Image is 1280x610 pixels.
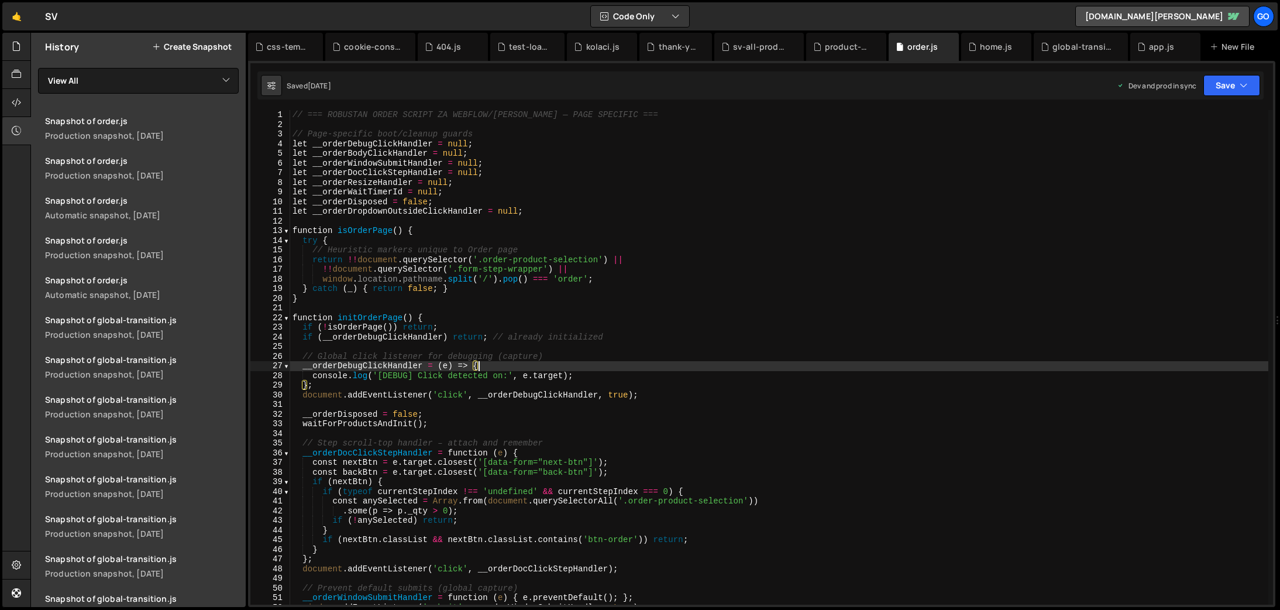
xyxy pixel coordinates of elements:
[45,434,239,445] div: Snapshot of global-transition.js
[250,506,290,516] div: 42
[45,170,239,181] div: Production snapshot, [DATE]
[733,41,790,53] div: sv-all-products.js
[509,41,550,53] div: test-loader.js
[250,371,290,381] div: 28
[2,2,31,30] a: 🤙
[250,265,290,275] div: 17
[308,81,331,91] div: [DATE]
[45,553,239,564] div: Snapshot of global-transition.js
[38,228,246,268] a: Snapshot of order.js Production snapshot, [DATE]
[45,409,239,420] div: Production snapshot, [DATE]
[250,516,290,526] div: 43
[250,361,290,371] div: 27
[250,545,290,555] div: 46
[250,496,290,506] div: 41
[591,6,689,27] button: Code Only
[250,574,290,584] div: 49
[38,268,246,307] a: Snapshot of order.js Automatic snapshot, [DATE]
[250,245,290,255] div: 15
[250,381,290,390] div: 29
[45,195,239,206] div: Snapshot of order.js
[436,41,461,53] div: 404.js
[1075,6,1250,27] a: [DOMAIN_NAME][PERSON_NAME]
[38,427,246,467] a: Snapshot of global-transition.js Production snapshot, [DATE]
[250,255,290,265] div: 16
[659,41,698,53] div: thank-you.js
[45,488,239,499] div: Production snapshot, [DATE]
[1052,41,1114,53] div: global-transition.js
[45,568,239,579] div: Production snapshot, [DATE]
[980,41,1012,53] div: home.js
[250,535,290,545] div: 45
[250,410,290,420] div: 32
[344,41,401,53] div: cookie-consent.js
[1149,41,1174,53] div: app.js
[250,554,290,564] div: 47
[250,217,290,227] div: 12
[250,275,290,285] div: 18
[250,303,290,313] div: 21
[250,584,290,594] div: 50
[250,419,290,429] div: 33
[250,294,290,304] div: 20
[250,487,290,497] div: 40
[45,289,239,300] div: Automatic snapshot, [DATE]
[250,448,290,458] div: 36
[250,159,290,169] div: 6
[45,474,239,485] div: Snapshot of global-transition.js
[38,387,246,427] a: Snapshot of global-transition.js Production snapshot, [DATE]
[45,155,239,166] div: Snapshot of order.js
[38,347,246,387] a: Snapshot of global-transition.js Production snapshot, [DATE]
[38,108,246,148] a: Snapshot of order.js Production snapshot, [DATE]
[45,329,239,340] div: Production snapshot, [DATE]
[1117,81,1196,91] div: Dev and prod in sync
[45,314,239,325] div: Snapshot of global-transition.js
[1253,6,1274,27] a: go
[45,130,239,141] div: Production snapshot, [DATE]
[250,593,290,603] div: 51
[250,226,290,236] div: 13
[45,354,239,365] div: Snapshot of global-transition.js
[38,188,246,228] a: Snapshot of order.js Automatic snapshot, [DATE]
[825,41,872,53] div: product-new.js
[287,81,331,91] div: Saved
[38,506,246,546] a: Snapshot of global-transition.js Production snapshot, [DATE]
[38,467,246,506] a: Snapshot of global-transition.js Production snapshot, [DATE]
[45,210,239,221] div: Automatic snapshot, [DATE]
[38,546,246,586] a: Snapshot of global-transition.js Production snapshot, [DATE]
[250,168,290,178] div: 7
[152,42,232,52] button: Create Snapshot
[1210,41,1259,53] div: New File
[250,207,290,217] div: 11
[45,40,79,53] h2: History
[586,41,620,53] div: kolaci.js
[250,352,290,362] div: 26
[250,323,290,333] div: 23
[250,178,290,188] div: 8
[45,528,239,539] div: Production snapshot, [DATE]
[250,110,290,120] div: 1
[250,139,290,149] div: 4
[250,120,290,130] div: 2
[45,448,239,460] div: Production snapshot, [DATE]
[250,342,290,352] div: 25
[45,513,239,525] div: Snapshot of global-transition.js
[250,129,290,139] div: 3
[250,390,290,400] div: 30
[250,333,290,342] div: 24
[267,41,309,53] div: css-temp.css
[250,149,290,159] div: 5
[250,458,290,468] div: 37
[250,526,290,536] div: 44
[250,236,290,246] div: 14
[250,187,290,197] div: 9
[250,313,290,323] div: 22
[45,249,239,261] div: Production snapshot, [DATE]
[907,41,938,53] div: order.js
[45,9,57,23] div: SV
[45,593,239,604] div: Snapshot of global-transition.js
[250,284,290,294] div: 19
[45,115,239,126] div: Snapshot of order.js
[38,307,246,347] a: Snapshot of global-transition.js Production snapshot, [DATE]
